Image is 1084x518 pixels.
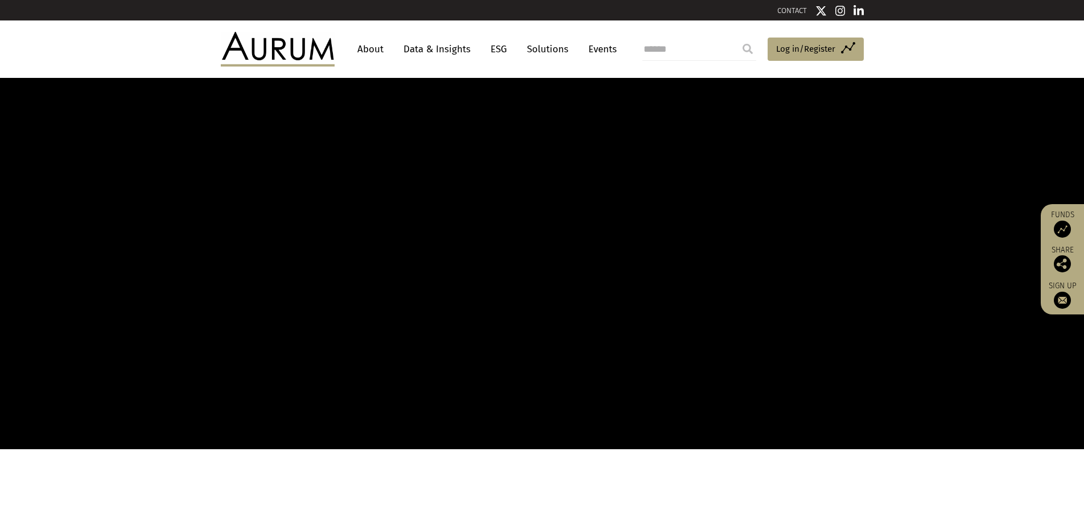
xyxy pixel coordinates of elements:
span: Log in/Register [776,42,835,56]
a: Data & Insights [398,39,476,60]
img: Twitter icon [815,5,827,16]
a: Funds [1046,210,1078,238]
img: Access Funds [1054,221,1071,238]
a: Log in/Register [768,38,864,61]
a: About [352,39,389,60]
a: Sign up [1046,281,1078,309]
a: ESG [485,39,513,60]
img: Linkedin icon [854,5,864,16]
input: Submit [736,38,759,60]
img: Share this post [1054,255,1071,272]
img: Aurum [221,32,335,66]
img: Sign up to our newsletter [1054,292,1071,309]
a: CONTACT [777,6,807,15]
img: Instagram icon [835,5,846,16]
div: Share [1046,246,1078,272]
a: Solutions [521,39,574,60]
a: Events [583,39,617,60]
